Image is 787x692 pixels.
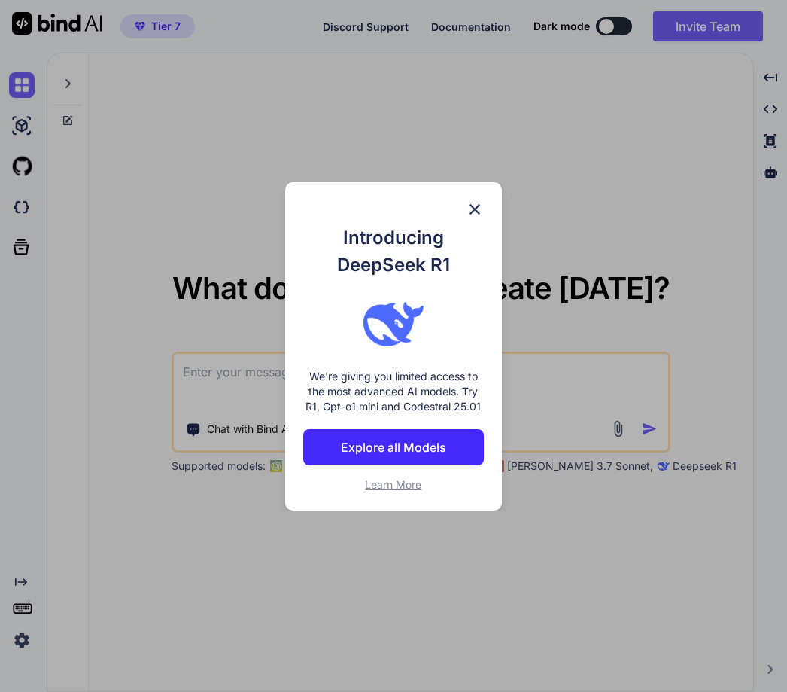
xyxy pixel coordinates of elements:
h1: Introducing DeepSeek R1 [303,224,484,279]
img: bind logo [363,294,424,354]
p: We're giving you limited access to the most advanced AI models. Try R1, Gpt-o1 mini and Codestral... [303,369,484,414]
button: Explore all Models [303,429,484,465]
img: close [466,200,484,218]
p: Explore all Models [341,438,446,456]
span: Learn More [365,478,421,491]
